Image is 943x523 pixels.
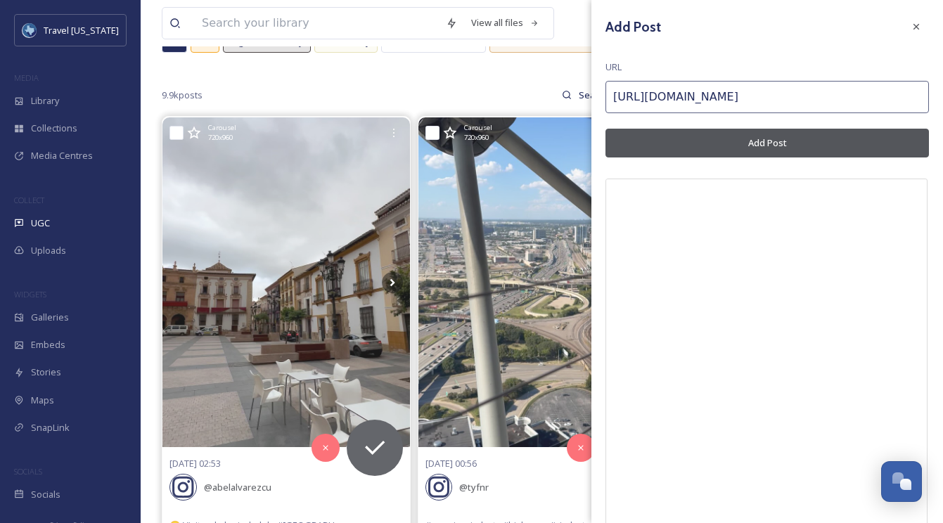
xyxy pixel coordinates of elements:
[31,217,50,230] span: UGC
[31,488,60,501] span: Socials
[418,117,666,447] img: #amazingviaducts #highways #viaducts #espectacular #amazingviews #sobeautiful #scenery #paysage #...
[31,394,54,407] span: Maps
[169,457,221,470] span: [DATE] 02:53
[31,338,65,351] span: Embeds
[459,481,489,493] span: @ tyfnr
[572,81,617,109] input: Search
[31,311,69,324] span: Galleries
[14,195,44,205] span: COLLECT
[31,122,77,135] span: Collections
[31,94,59,108] span: Library
[195,8,439,39] input: Search your library
[605,60,622,74] span: URL
[23,23,37,37] img: images%20%281%29.jpeg
[162,89,203,102] span: 9.9k posts
[605,81,929,113] input: https://www.instagram.com/p/Cp-0BNCLzu8/
[881,461,922,502] button: Open Chat
[31,421,70,434] span: SnapLink
[14,72,39,83] span: MEDIA
[204,481,271,493] span: @ abelalvarezcu
[14,289,46,299] span: WIDGETS
[208,133,233,143] span: 720 x 960
[464,123,492,133] span: Carousel
[31,149,93,162] span: Media Centres
[208,123,236,133] span: Carousel
[31,366,61,379] span: Stories
[14,466,42,477] span: SOCIALS
[44,24,119,37] span: Travel [US_STATE]
[31,244,66,257] span: Uploads
[605,129,929,157] button: Add Post
[425,457,477,470] span: [DATE] 00:56
[162,117,410,447] img: 😊 Visitando la ciudad de #Lorca #Murcia #abelalvarez #estrellatv #noticieroestrellatv #losangeles...
[605,17,661,37] h3: Add Post
[464,133,489,143] span: 720 x 960
[464,9,546,37] a: View all files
